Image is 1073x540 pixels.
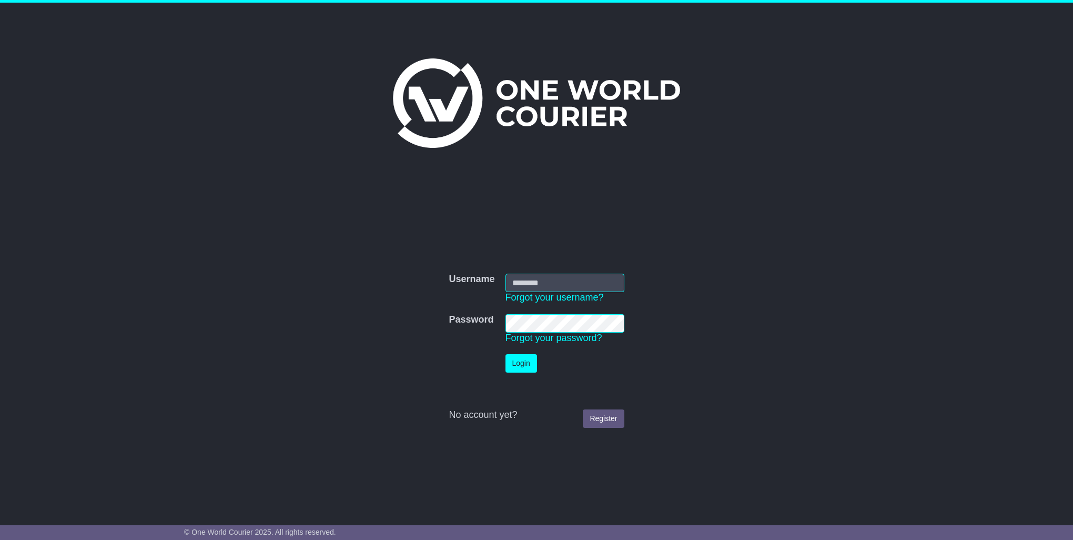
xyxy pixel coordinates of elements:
[449,274,494,285] label: Username
[505,354,537,373] button: Login
[449,314,493,326] label: Password
[583,409,624,428] a: Register
[449,409,624,421] div: No account yet?
[184,528,336,536] span: © One World Courier 2025. All rights reserved.
[505,333,602,343] a: Forgot your password?
[505,292,604,303] a: Forgot your username?
[393,58,680,148] img: One World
